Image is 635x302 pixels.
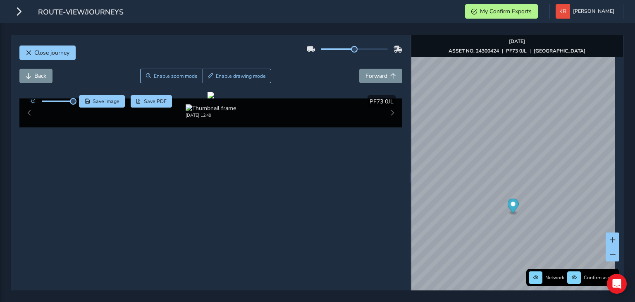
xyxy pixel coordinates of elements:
div: Open Intercom Messenger [607,274,627,294]
strong: [GEOGRAPHIC_DATA] [534,48,585,54]
button: Save [79,95,125,108]
button: Forward [359,69,402,83]
button: [PERSON_NAME] [556,4,617,19]
span: [PERSON_NAME] [573,4,614,19]
button: Close journey [19,46,76,60]
span: Save image [93,98,119,105]
div: | | [449,48,585,54]
span: Forward [365,72,387,80]
span: Network [545,274,564,281]
div: [DATE] 12:49 [186,112,236,118]
button: My Confirm Exports [465,4,538,19]
span: Enable zoom mode [154,73,198,79]
strong: ASSET NO. 24300424 [449,48,499,54]
span: Close journey [34,49,69,57]
button: Draw [203,69,272,83]
div: Map marker [507,199,518,216]
span: Enable drawing mode [216,73,266,79]
span: PF73 0JL [370,98,394,105]
strong: [DATE] [509,38,525,45]
strong: PF73 0JL [506,48,527,54]
span: Save PDF [144,98,167,105]
span: Back [34,72,46,80]
img: diamond-layout [556,4,570,19]
button: Zoom [140,69,203,83]
button: Back [19,69,53,83]
span: route-view/journeys [38,7,124,19]
button: PDF [131,95,172,108]
span: My Confirm Exports [480,7,532,15]
span: Confirm assets [584,274,617,281]
img: Thumbnail frame [186,104,236,112]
